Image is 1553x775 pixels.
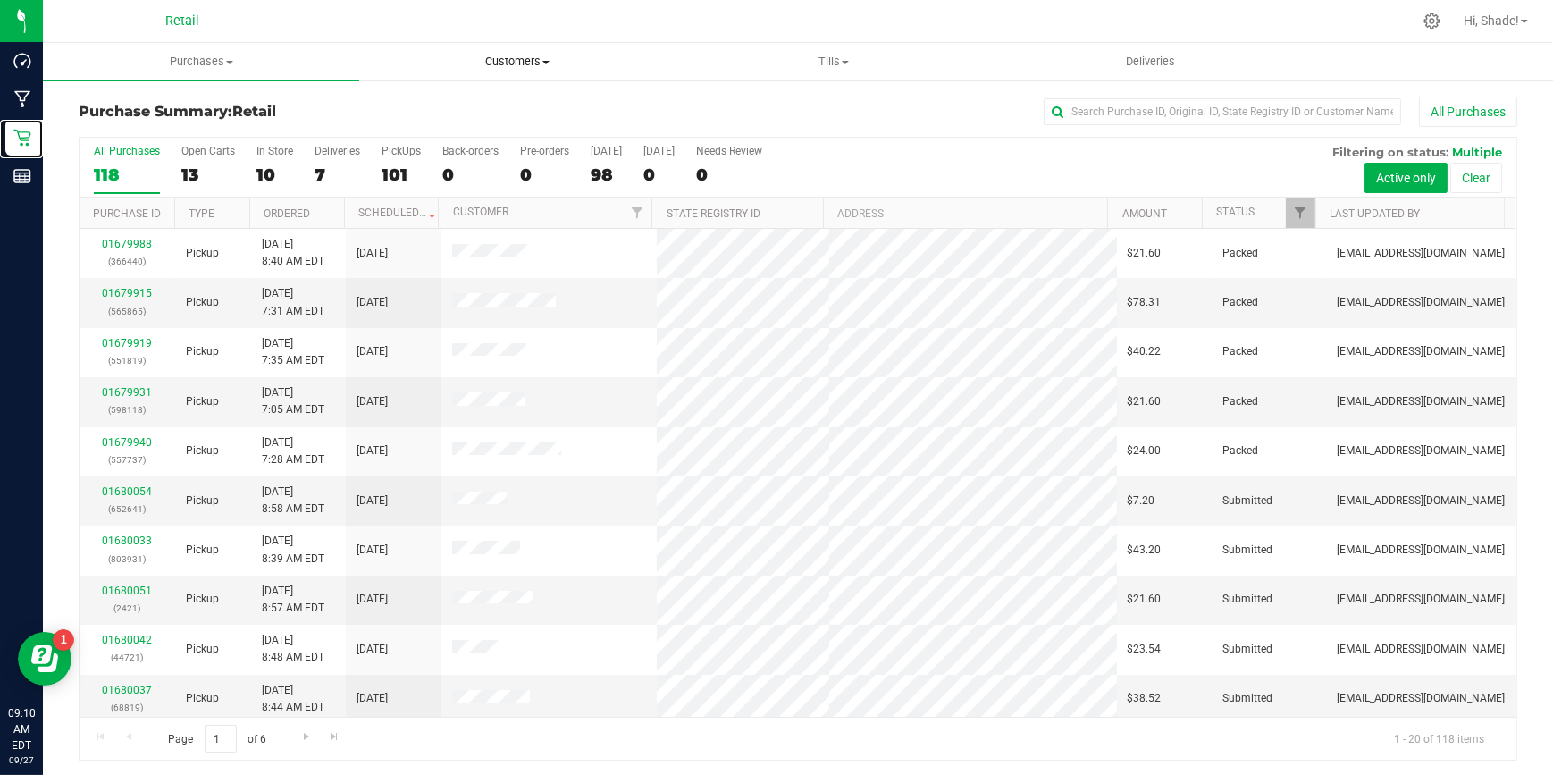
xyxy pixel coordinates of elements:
p: 09:10 AM EDT [8,705,35,754]
div: 7 [315,164,360,185]
span: Packed [1222,343,1258,360]
span: [DATE] 7:31 AM EDT [262,285,324,319]
span: Pickup [186,591,219,608]
a: 01679931 [102,386,152,399]
a: 01679919 [102,337,152,350]
a: Purchase ID [93,207,161,220]
span: [EMAIL_ADDRESS][DOMAIN_NAME] [1337,493,1505,510]
span: $21.60 [1128,393,1162,410]
a: 01679940 [102,436,152,449]
div: 0 [696,164,762,185]
div: Manage settings [1421,13,1443,29]
input: Search Purchase ID, Original ID, State Registry ID or Customer Name... [1044,98,1401,125]
p: (565865) [90,303,164,320]
th: Address [823,198,1108,229]
a: Customer [453,206,508,218]
span: [DATE] 8:39 AM EDT [262,533,324,567]
div: Needs Review [696,145,762,157]
a: 01679988 [102,238,152,250]
span: [EMAIL_ADDRESS][DOMAIN_NAME] [1337,542,1505,559]
p: (652641) [90,501,164,518]
p: (2421) [90,600,164,617]
span: Pickup [186,641,219,658]
span: Pickup [186,245,219,262]
div: 118 [94,164,160,185]
span: Pickup [186,690,219,707]
span: Pickup [186,294,219,311]
span: $21.60 [1128,591,1162,608]
p: 09/27 [8,754,35,767]
div: 10 [256,164,293,185]
p: (68819) [90,699,164,716]
span: [DATE] 8:48 AM EDT [262,632,324,666]
inline-svg: Dashboard [13,52,31,70]
span: Pickup [186,442,219,459]
span: [EMAIL_ADDRESS][DOMAIN_NAME] [1337,690,1505,707]
span: [DATE] [357,493,388,510]
span: Purchases [43,54,359,70]
span: $7.20 [1128,493,1155,510]
span: Packed [1222,294,1258,311]
a: Filter [1286,198,1315,228]
span: Packed [1222,442,1258,459]
span: Packed [1222,393,1258,410]
span: Deliveries [1102,54,1199,70]
div: 98 [591,164,622,185]
span: [DATE] [357,393,388,410]
span: [EMAIL_ADDRESS][DOMAIN_NAME] [1337,591,1505,608]
div: 0 [643,164,675,185]
a: Go to the next page [293,725,319,749]
span: $78.31 [1128,294,1162,311]
iframe: Resource center [18,632,71,686]
a: Customers [359,43,676,80]
inline-svg: Reports [13,167,31,185]
span: [DATE] [357,245,388,262]
a: Purchases [43,43,359,80]
span: Customers [360,54,675,70]
span: $38.52 [1128,690,1162,707]
div: 0 [442,164,499,185]
div: [DATE] [643,145,675,157]
span: [EMAIL_ADDRESS][DOMAIN_NAME] [1337,393,1505,410]
span: [DATE] 8:57 AM EDT [262,583,324,617]
a: Amount [1122,207,1167,220]
p: (598118) [90,401,164,418]
a: Last Updated By [1330,207,1420,220]
span: 1 - 20 of 118 items [1380,725,1498,752]
span: Retail [232,103,276,120]
h3: Purchase Summary: [79,104,558,120]
span: Submitted [1222,641,1272,658]
div: PickUps [382,145,421,157]
span: [DATE] [357,690,388,707]
span: [DATE] [357,591,388,608]
span: Submitted [1222,591,1272,608]
span: Retail [165,13,199,29]
a: State Registry ID [667,207,760,220]
p: (44721) [90,649,164,666]
span: Pickup [186,393,219,410]
div: Pre-orders [520,145,569,157]
span: [DATE] [357,641,388,658]
div: 0 [520,164,569,185]
div: All Purchases [94,145,160,157]
div: 101 [382,164,421,185]
span: $21.60 [1128,245,1162,262]
span: [EMAIL_ADDRESS][DOMAIN_NAME] [1337,294,1505,311]
span: Hi, Shade! [1464,13,1519,28]
inline-svg: Retail [13,129,31,147]
div: 13 [181,164,235,185]
a: 01680042 [102,634,152,646]
span: Multiple [1452,145,1502,159]
span: [DATE] [357,442,388,459]
div: Open Carts [181,145,235,157]
input: 1 [205,725,237,753]
span: Page of 6 [153,725,281,753]
a: Tills [676,43,992,80]
a: 01680037 [102,684,152,696]
inline-svg: Manufacturing [13,90,31,108]
a: 01680033 [102,535,152,547]
p: (557737) [90,451,164,468]
span: [DATE] 8:58 AM EDT [262,484,324,518]
span: [DATE] 7:05 AM EDT [262,384,324,418]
